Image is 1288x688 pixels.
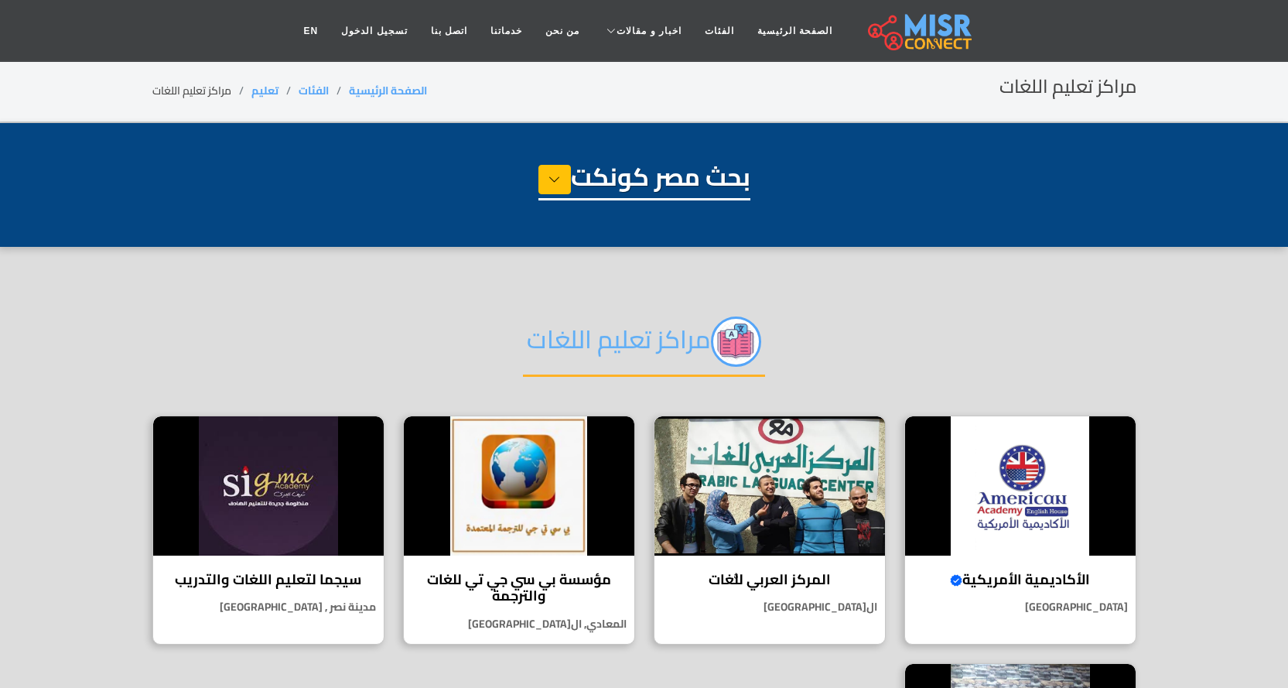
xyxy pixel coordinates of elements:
[143,416,394,645] a: سيجما لتعليم اللغات والتدريب سيجما لتعليم اللغات والتدريب مدينة نصر , [GEOGRAPHIC_DATA]
[299,80,329,101] a: الفئات
[999,76,1136,98] h2: مراكز تعليم اللغات
[292,16,330,46] a: EN
[644,416,895,645] a: المركز العربي للُّغات المركز العربي للُّغات ال[GEOGRAPHIC_DATA]
[404,616,634,632] p: المعادي, ال[GEOGRAPHIC_DATA]
[617,24,682,38] span: اخبار و مقالات
[523,317,765,377] h2: مراكز تعليم اللغات
[905,599,1136,615] p: [GEOGRAPHIC_DATA]
[404,416,634,556] img: مؤسسة بي سي جي تي للغات والترجمة
[868,12,972,50] img: main.misr_connect
[479,16,534,46] a: خدماتنا
[153,599,384,615] p: مدينة نصر , [GEOGRAPHIC_DATA]
[666,571,873,588] h4: المركز العربي للُّغات
[419,16,479,46] a: اتصل بنا
[415,571,623,604] h4: مؤسسة بي سي جي تي للغات والترجمة
[330,16,419,46] a: تسجيل الدخول
[711,317,761,367] img: 4OuiDp9VjrOgmjcYlgbf.webp
[165,571,372,588] h4: سيجما لتعليم اللغات والتدريب
[152,83,251,99] li: مراكز تعليم اللغات
[950,574,962,587] svg: Verified account
[349,80,427,101] a: الصفحة الرئيسية
[905,416,1136,556] img: الأكاديمية الأمريكية
[251,80,278,101] a: تعليم
[654,599,885,615] p: ال[GEOGRAPHIC_DATA]
[394,416,644,645] a: مؤسسة بي سي جي تي للغات والترجمة مؤسسة بي سي جي تي للغات والترجمة المعادي, ال[GEOGRAPHIC_DATA]
[895,416,1146,645] a: الأكاديمية الأمريكية الأكاديمية الأمريكية [GEOGRAPHIC_DATA]
[538,162,750,200] h1: بحث مصر كونكت
[746,16,844,46] a: الصفحة الرئيسية
[917,571,1124,588] h4: الأكاديمية الأمريكية
[153,416,384,556] img: سيجما لتعليم اللغات والتدريب
[534,16,591,46] a: من نحن
[693,16,746,46] a: الفئات
[654,416,885,556] img: المركز العربي للُّغات
[591,16,693,46] a: اخبار و مقالات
